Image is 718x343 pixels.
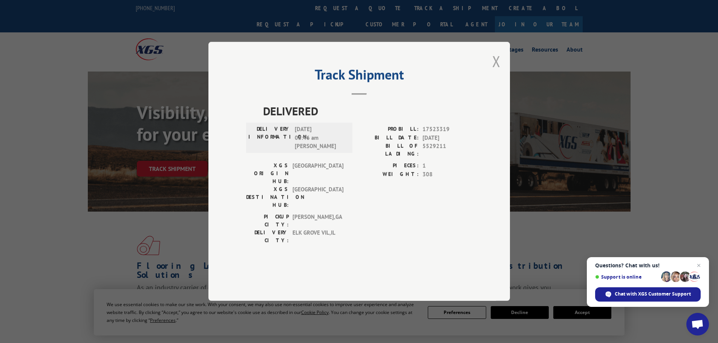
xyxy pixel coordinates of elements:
[292,213,343,229] span: [PERSON_NAME] , GA
[423,134,472,142] span: [DATE]
[423,142,472,158] span: 5529211
[246,213,289,229] label: PICKUP CITY:
[423,162,472,171] span: 1
[246,229,289,245] label: DELIVERY CITY:
[359,142,419,158] label: BILL OF LADING:
[263,103,472,120] span: DELIVERED
[595,287,701,302] div: Chat with XGS Customer Support
[359,125,419,134] label: PROBILL:
[423,170,472,179] span: 308
[423,125,472,134] span: 17523319
[492,51,501,71] button: Close modal
[292,162,343,186] span: [GEOGRAPHIC_DATA]
[292,186,343,209] span: [GEOGRAPHIC_DATA]
[694,261,703,270] span: Close chat
[595,274,658,280] span: Support is online
[246,162,289,186] label: XGS ORIGIN HUB:
[248,125,291,151] label: DELIVERY INFORMATION:
[615,291,691,297] span: Chat with XGS Customer Support
[295,125,346,151] span: [DATE] 08:46 am [PERSON_NAME]
[246,69,472,84] h2: Track Shipment
[359,170,419,179] label: WEIGHT:
[686,313,709,335] div: Open chat
[246,186,289,209] label: XGS DESTINATION HUB:
[292,229,343,245] span: ELK GROVE VIL , IL
[359,134,419,142] label: BILL DATE:
[595,262,701,268] span: Questions? Chat with us!
[359,162,419,171] label: PIECES:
